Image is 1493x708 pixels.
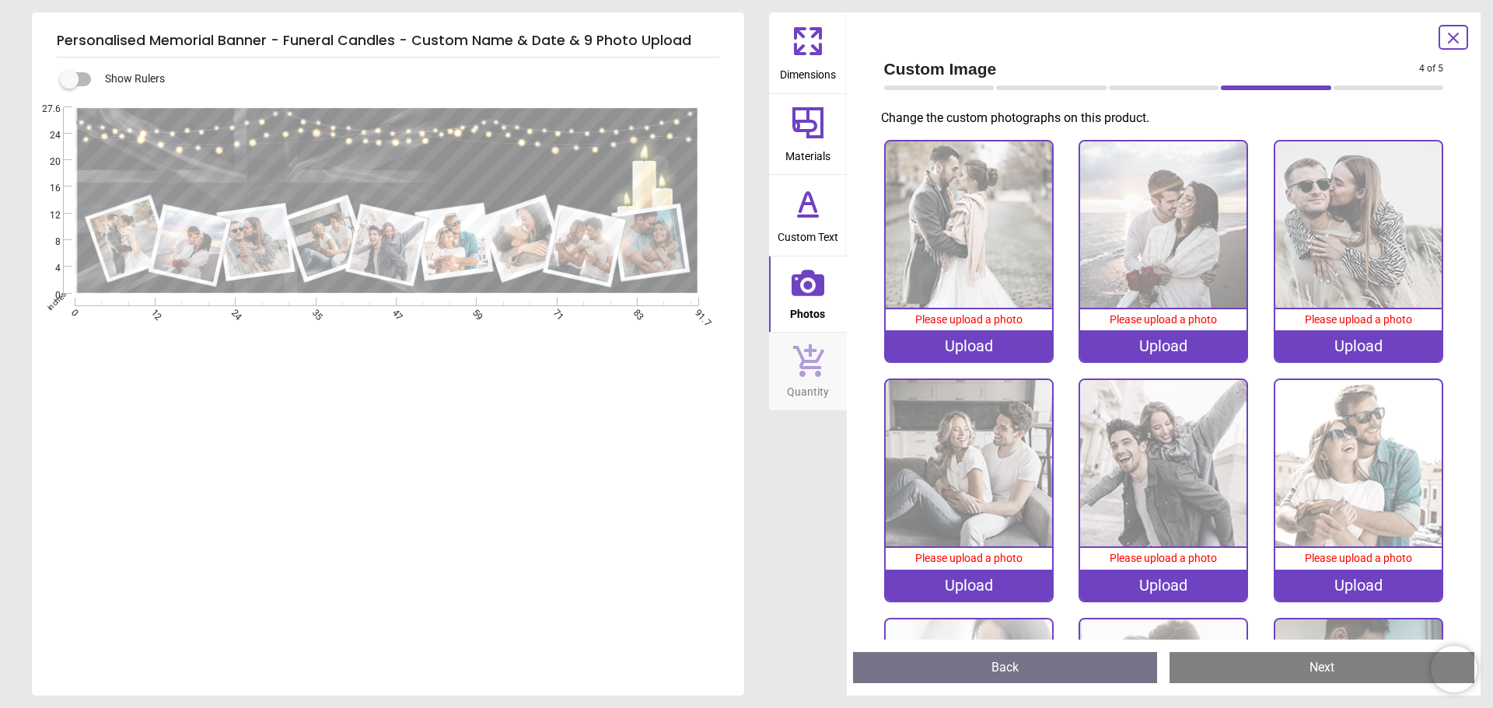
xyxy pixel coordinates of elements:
[1170,652,1474,683] button: Next
[1305,313,1412,326] span: Please upload a photo
[853,652,1158,683] button: Back
[31,129,61,142] span: 24
[31,289,61,302] span: 0
[148,307,158,317] span: 12
[31,103,61,116] span: 27.6
[1275,330,1442,361] div: Upload
[31,235,61,249] span: 8
[469,307,479,317] span: 59
[769,175,847,256] button: Custom Text
[1080,330,1246,361] div: Upload
[1431,646,1477,692] iframe: Brevo live chat
[1419,62,1443,75] span: 4 of 5
[69,70,744,89] div: Show Rulers
[769,94,847,175] button: Materials
[915,313,1023,326] span: Please upload a photo
[780,60,836,83] span: Dimensions
[778,222,838,246] span: Custom Text
[769,333,847,410] button: Quantity
[881,110,1456,127] p: Change the custom photographs on this product.
[886,570,1052,601] div: Upload
[915,552,1023,564] span: Please upload a photo
[68,307,78,317] span: 0
[1110,552,1217,564] span: Please upload a photo
[785,141,830,165] span: Materials
[309,307,319,317] span: 35
[550,307,560,317] span: 71
[1275,570,1442,601] div: Upload
[691,307,701,317] span: 91.7
[886,330,1052,361] div: Upload
[769,256,847,333] button: Photos
[31,209,61,222] span: 12
[787,377,829,400] span: Quantity
[1110,313,1217,326] span: Please upload a photo
[790,299,825,323] span: Photos
[884,58,1420,80] span: Custom Image
[769,12,847,93] button: Dimensions
[1080,570,1246,601] div: Upload
[31,262,61,275] span: 4
[31,182,61,195] span: 16
[228,307,238,317] span: 24
[630,307,640,317] span: 83
[57,25,719,58] h5: Personalised Memorial Banner - Funeral Candles - Custom Name & Date & 9 Photo Upload
[389,307,399,317] span: 47
[1305,552,1412,564] span: Please upload a photo
[31,155,61,169] span: 20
